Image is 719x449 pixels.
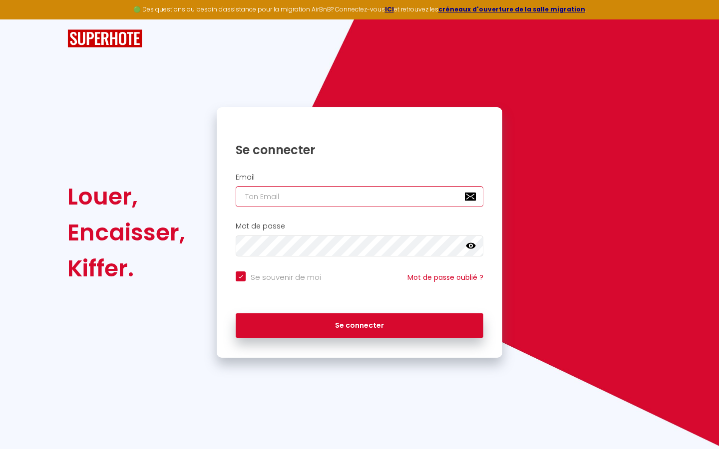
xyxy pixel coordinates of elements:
[236,313,483,338] button: Se connecter
[8,4,38,34] button: Ouvrir le widget de chat LiveChat
[236,222,483,230] h2: Mot de passe
[67,215,185,250] div: Encaisser,
[385,5,394,13] a: ICI
[407,272,483,282] a: Mot de passe oublié ?
[67,29,142,48] img: SuperHote logo
[438,5,585,13] a: créneaux d'ouverture de la salle migration
[236,142,483,158] h1: Se connecter
[236,186,483,207] input: Ton Email
[236,173,483,182] h2: Email
[67,179,185,215] div: Louer,
[67,250,185,286] div: Kiffer.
